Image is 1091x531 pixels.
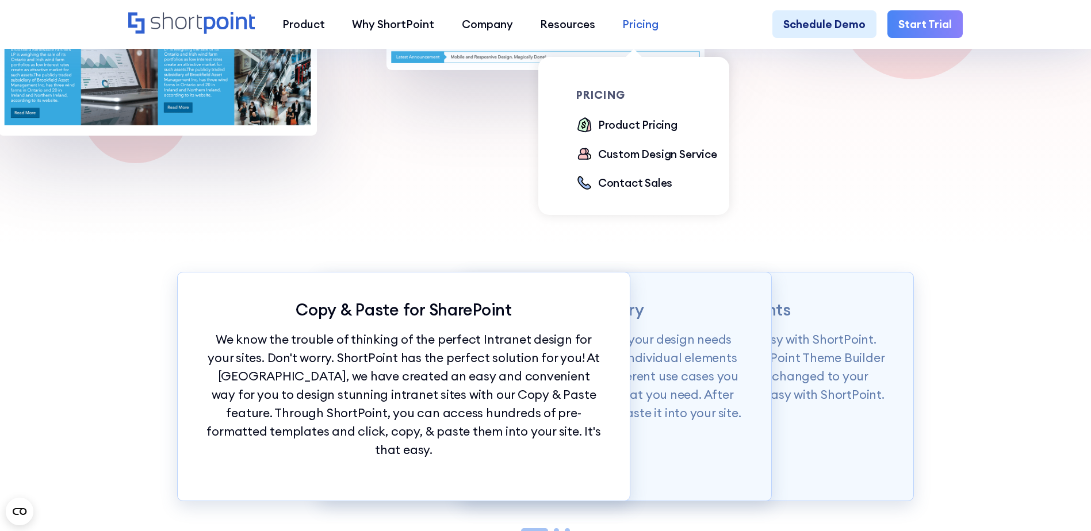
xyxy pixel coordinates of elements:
div: Pricing [622,16,659,32]
a: Home [128,12,255,36]
div: Why ShortPoint [352,16,434,32]
a: Product Pricing [576,117,677,134]
a: Pricing [609,10,672,37]
a: Product [269,10,338,37]
a: Resources [526,10,608,37]
div: Contact Sales [598,175,673,191]
button: Open CMP widget [6,498,33,525]
div: Product [282,16,325,32]
p: Copy & Paste for SharePoint [205,300,603,320]
div: Company [462,16,513,32]
a: Contact Sales [576,175,672,193]
iframe: Chat Widget [884,398,1091,531]
div: Custom Design Service [598,146,717,162]
p: We know the trouble of thinking of the perfect Intranet design for your sites. Don't worry. Short... [205,330,603,459]
a: Custom Design Service [576,146,717,164]
a: Schedule Demo [772,10,876,37]
a: Company [448,10,526,37]
a: Start Trial [887,10,963,37]
div: pricing [576,90,729,101]
a: Why ShortPoint [339,10,448,37]
div: Resources [540,16,595,32]
div: Product Pricing [598,117,677,133]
